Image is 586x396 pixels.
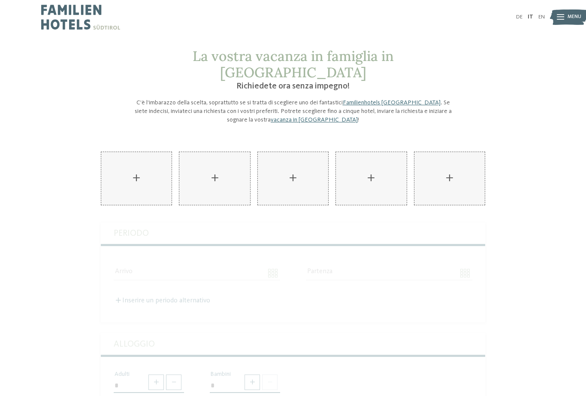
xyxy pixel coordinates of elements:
[130,98,456,124] p: C’è l’imbarazzo della scelta, soprattutto se si tratta di scegliere uno dei fantastici . Se siete...
[236,82,350,91] span: Richiedete ora senza impegno!
[528,14,533,20] a: IT
[343,100,441,106] a: Familienhotels [GEOGRAPHIC_DATA]
[568,14,581,21] span: Menu
[516,14,523,20] a: DE
[538,14,545,20] a: EN
[193,47,394,81] span: La vostra vacanza in famiglia in [GEOGRAPHIC_DATA]
[271,117,358,123] a: vacanza in [GEOGRAPHIC_DATA]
